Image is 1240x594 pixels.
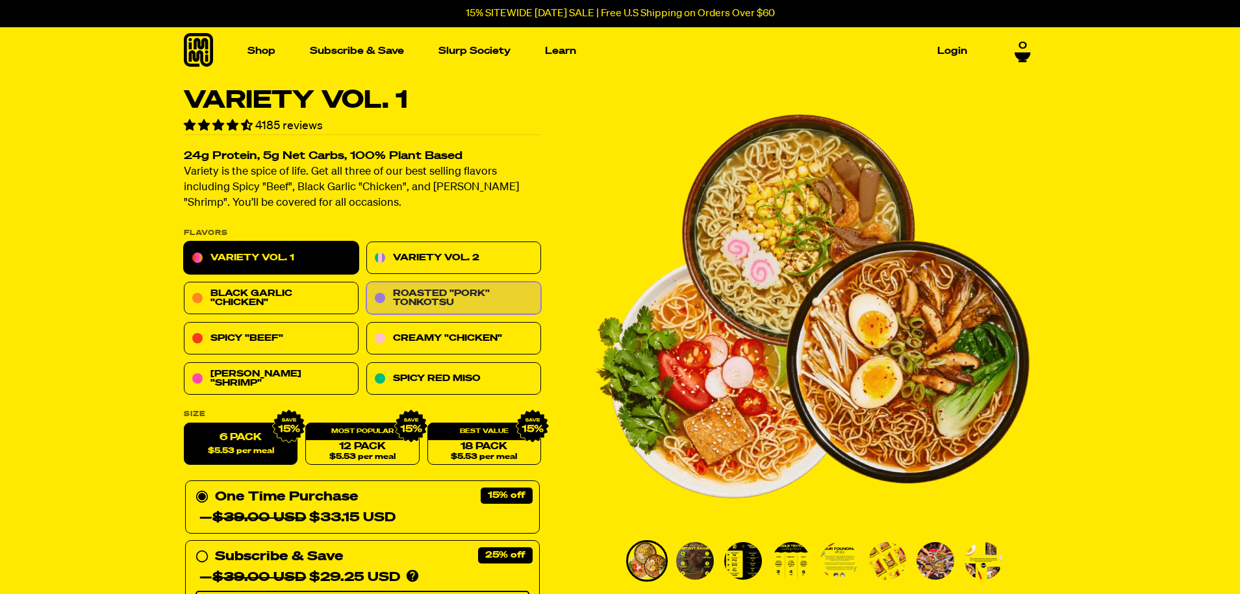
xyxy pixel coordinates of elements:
img: IMG_9632.png [394,410,427,443]
div: — $29.25 USD [199,567,400,588]
img: Variety Vol. 1 [724,542,762,580]
img: Variety Vol. 1 [676,542,714,580]
span: $5.53 per meal [329,453,395,462]
div: Subscribe & Save [215,547,343,567]
li: 1 of 8 [594,88,1030,525]
img: Variety Vol. 1 [917,542,954,580]
img: Variety Vol. 1 [594,88,1030,525]
span: $5.53 per meal [451,453,517,462]
a: Black Garlic "Chicken" [184,282,359,315]
a: Slurp Society [433,41,516,61]
a: Subscribe & Save [305,41,409,61]
div: — $33.15 USD [199,508,396,528]
p: Flavors [184,230,541,237]
img: Variety Vol. 1 [820,542,858,580]
h1: Variety Vol. 1 [184,88,541,113]
a: Spicy "Beef" [184,323,359,355]
a: Variety Vol. 2 [366,242,541,275]
a: Variety Vol. 1 [184,242,359,275]
img: IMG_9632.png [272,410,306,443]
img: Variety Vol. 1 [965,542,1002,580]
a: 18 Pack$5.53 per meal [427,423,540,465]
li: Go to slide 6 [867,540,908,582]
a: 0 [1015,40,1031,62]
a: Creamy "Chicken" [366,323,541,355]
li: Go to slide 5 [818,540,860,582]
li: Go to slide 3 [722,540,764,582]
span: 0 [1019,40,1027,52]
nav: Main navigation [242,27,972,75]
img: Variety Vol. 1 [772,542,810,580]
div: PDP main carousel thumbnails [594,540,1030,582]
li: Go to slide 8 [963,540,1004,582]
img: IMG_9632.png [515,410,549,443]
a: Login [932,41,972,61]
span: $5.53 per meal [207,447,273,456]
p: 15% SITEWIDE [DATE] SALE | Free U.S Shipping on Orders Over $60 [466,8,775,19]
p: Variety is the spice of life. Get all three of our best selling flavors including Spicy "Beef", B... [184,165,541,212]
a: Learn [540,41,581,61]
span: 4185 reviews [255,120,323,132]
a: [PERSON_NAME] "Shrimp" [184,363,359,395]
a: 12 Pack$5.53 per meal [305,423,419,465]
li: Go to slide 2 [674,540,716,582]
del: $39.00 USD [212,512,306,525]
span: 4.55 stars [184,120,255,132]
h2: 24g Protein, 5g Net Carbs, 100% Plant Based [184,151,541,162]
img: Variety Vol. 1 [868,542,906,580]
label: 6 Pack [184,423,297,465]
label: Size [184,411,541,418]
a: Roasted "Pork" Tonkotsu [366,282,541,315]
li: Go to slide 1 [626,540,668,582]
del: $39.00 USD [212,571,306,584]
li: Go to slide 7 [915,540,956,582]
div: One Time Purchase [196,487,529,528]
img: Variety Vol. 1 [628,542,666,580]
li: Go to slide 4 [770,540,812,582]
a: Spicy Red Miso [366,363,541,395]
a: Shop [242,41,281,61]
div: PDP main carousel [594,88,1030,525]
